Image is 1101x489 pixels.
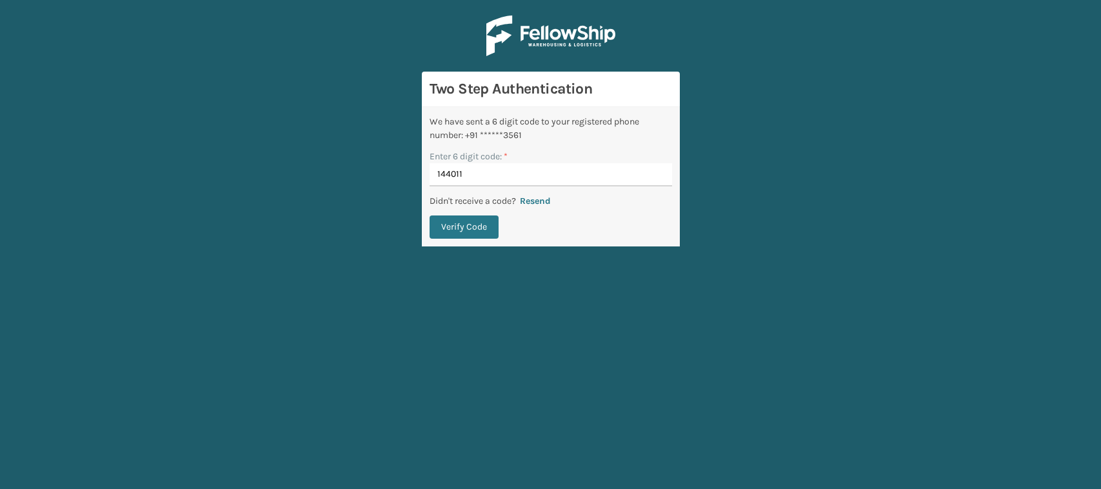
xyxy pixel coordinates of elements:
button: Resend [516,195,555,207]
div: We have sent a 6 digit code to your registered phone number: +91 ******3561 [430,115,672,142]
button: Verify Code [430,215,499,239]
h3: Two Step Authentication [430,79,672,99]
img: Logo [486,15,615,56]
label: Enter 6 digit code: [430,150,508,163]
p: Didn't receive a code? [430,194,516,208]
